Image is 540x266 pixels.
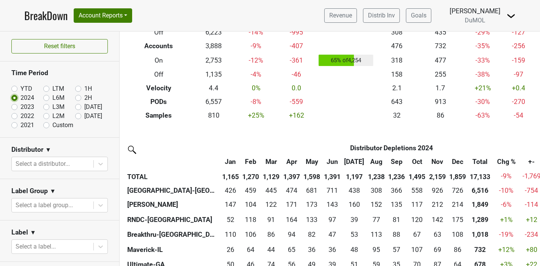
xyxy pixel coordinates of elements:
[344,215,364,225] div: 39
[419,109,463,122] td: 86
[366,242,387,257] td: 95.333
[192,39,236,53] td: 3,888
[375,25,419,39] td: 308
[11,228,28,236] h3: Label
[409,186,425,195] div: 558
[344,186,364,195] div: 438
[503,39,534,53] td: -256
[463,39,504,53] td: -35 %
[261,155,281,168] th: Mar: activate to sort column ascending
[302,168,322,184] th: 1,598
[302,184,322,197] td: 680.9
[429,200,446,209] div: 212
[235,109,276,122] td: +25 %
[281,212,302,227] td: 163.8
[470,186,490,195] div: 6,516
[492,197,521,212] td: -6 %
[283,215,300,225] div: 164
[363,8,400,23] a: Distrib Inv
[302,242,322,257] td: 35.5
[322,184,343,197] td: 710.6
[407,155,427,168] th: Oct: activate to sort column ascending
[375,82,419,95] td: 2.1
[125,168,220,184] th: TOTAL
[503,25,534,39] td: -127
[387,155,407,168] th: Sep: activate to sort column ascending
[11,187,48,195] h3: Label Group
[387,184,407,197] td: 366
[419,25,463,39] td: 435
[366,197,387,212] td: 151.999
[125,227,220,242] th: Breakthru-[GEOGRAPHIC_DATA]
[343,227,366,242] td: 53.334
[463,53,504,68] td: -33 %
[463,25,504,39] td: -29 %
[21,112,34,121] label: 2022
[419,39,463,53] td: 732
[125,95,192,109] th: PODs
[276,82,317,95] td: 0.0
[52,112,65,121] label: L2M
[276,39,317,53] td: -407
[322,155,343,168] th: Jun: activate to sort column ascending
[45,145,51,154] span: ▼
[419,68,463,82] td: 255
[468,155,492,168] th: Total: activate to sort column ascending
[11,39,108,54] button: Reset filters
[503,95,534,109] td: -270
[449,200,466,209] div: 214
[448,168,468,184] th: 1,859
[242,186,259,195] div: 459
[125,82,192,95] th: Velocity
[220,168,241,184] th: 1,165
[470,200,490,209] div: 1,849
[281,184,302,197] td: 473.9
[344,200,364,209] div: 160
[125,68,192,82] th: Off
[463,68,504,82] td: -38 %
[343,197,366,212] td: 160.499
[192,68,236,82] td: 1,135
[303,230,320,239] div: 82
[241,197,261,212] td: 103.667
[52,84,64,93] label: LTM
[125,53,192,68] th: On
[125,25,192,39] th: Off
[261,242,281,257] td: 43.5
[366,184,387,197] td: 307.832
[52,102,65,112] label: L3M
[125,212,220,227] th: RNDC-[GEOGRAPHIC_DATA]
[192,95,236,109] td: 6,557
[220,184,241,197] td: 425.8
[448,155,468,168] th: Dec: activate to sort column ascending
[429,230,446,239] div: 63
[465,17,485,24] span: DuMOL
[24,8,68,24] a: BreakDown
[222,186,239,195] div: 426
[303,215,320,225] div: 133
[322,197,343,212] td: 142.501
[492,227,521,242] td: -19 %
[50,187,56,196] span: ▼
[468,168,492,184] th: 17,133
[235,25,276,39] td: -14 %
[322,212,343,227] td: 96.7
[324,8,357,23] a: Revenue
[281,197,302,212] td: 171.251
[427,155,448,168] th: Nov: activate to sort column ascending
[343,155,366,168] th: Jul: activate to sort column ascending
[281,242,302,257] td: 64.833
[276,53,317,68] td: -361
[463,82,504,95] td: +21 %
[448,184,468,197] td: 725.7
[21,93,34,102] label: 2024
[263,230,279,239] div: 86
[368,186,385,195] div: 308
[261,168,281,184] th: 1,129
[125,184,220,197] th: [GEOGRAPHIC_DATA]-[GEOGRAPHIC_DATA]
[125,143,137,155] img: filter
[192,53,236,68] td: 2,753
[322,168,343,184] th: 1,391
[125,109,192,122] th: Samples
[449,230,466,239] div: 108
